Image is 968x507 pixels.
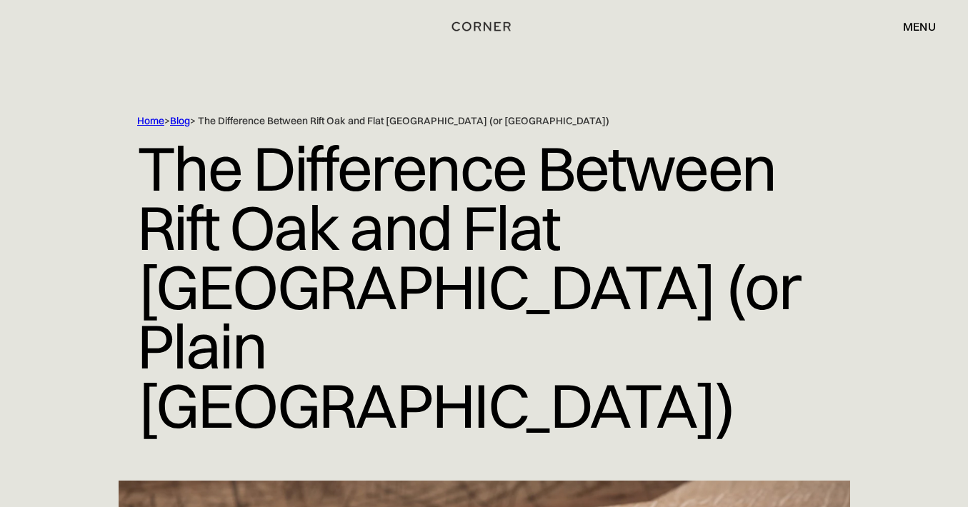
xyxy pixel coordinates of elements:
[446,17,522,36] a: home
[889,14,936,39] div: menu
[903,21,936,32] div: menu
[137,114,164,127] a: Home
[170,114,190,127] a: Blog
[137,114,809,128] div: > > The Difference Between Rift Oak and Flat [GEOGRAPHIC_DATA] (or [GEOGRAPHIC_DATA])
[137,128,831,446] h1: The Difference Between Rift Oak and Flat [GEOGRAPHIC_DATA] (or Plain [GEOGRAPHIC_DATA])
